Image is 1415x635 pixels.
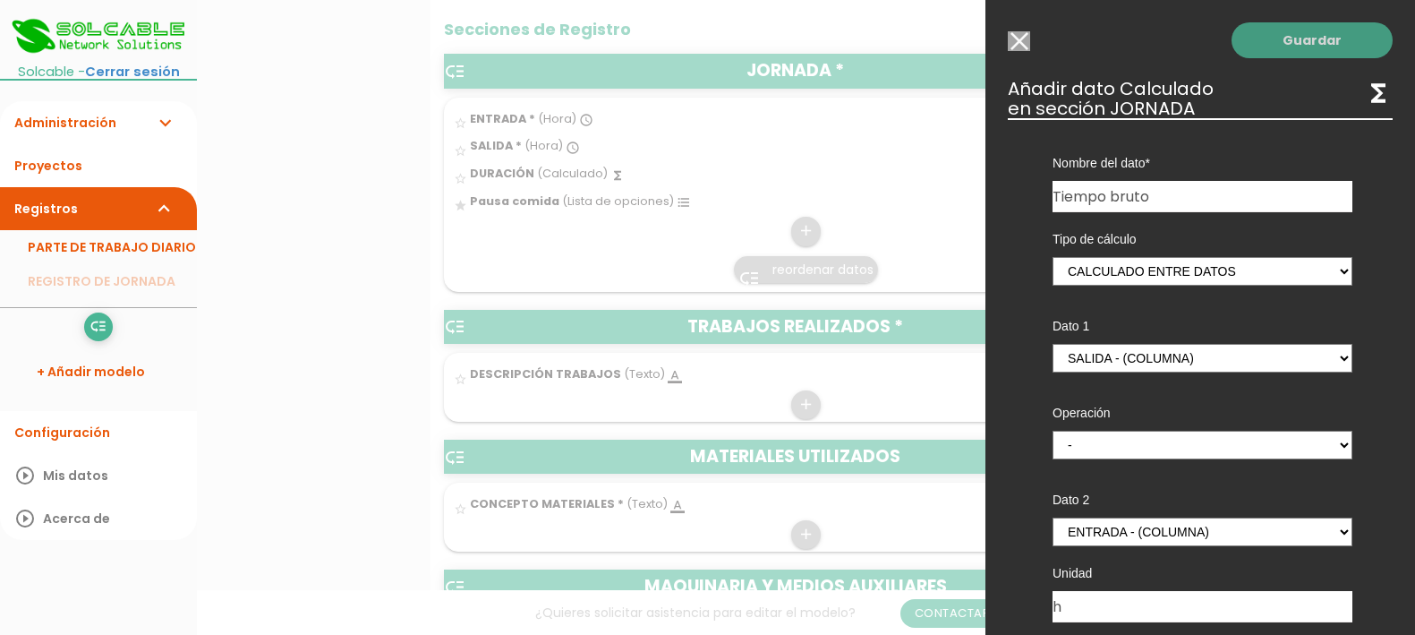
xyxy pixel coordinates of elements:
[1053,564,1352,582] label: Unidad
[1364,79,1393,107] i: functions
[1053,491,1352,509] label: Dato 2
[1053,154,1352,172] label: Nombre del dato
[1008,79,1393,118] h3: Añadir dato Calculado en sección JORNADA
[1232,22,1393,58] a: Guardar
[1053,230,1352,248] label: Tipo de cálculo
[1053,404,1352,422] label: Operación
[1053,317,1352,335] label: Dato 1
